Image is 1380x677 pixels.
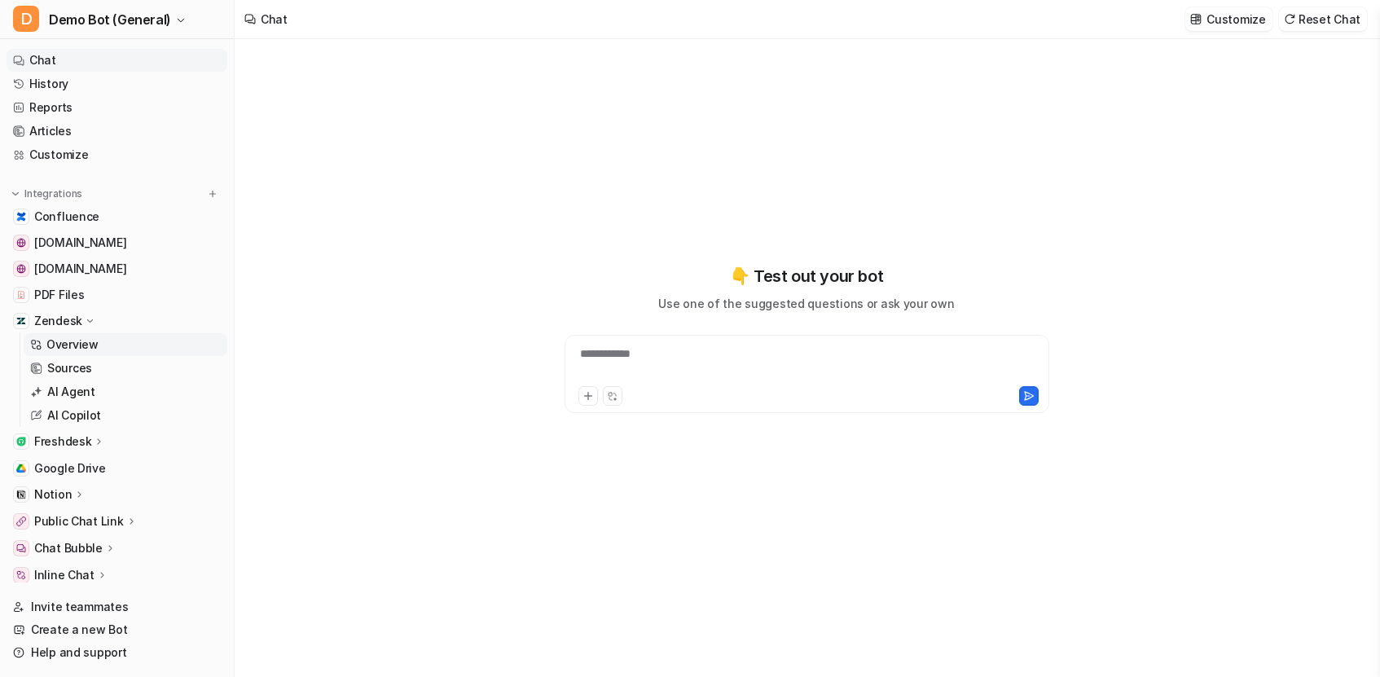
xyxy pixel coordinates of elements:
[49,8,171,31] span: Demo Bot (General)
[47,384,95,400] p: AI Agent
[24,380,227,403] a: AI Agent
[7,231,227,254] a: www.airbnb.com[DOMAIN_NAME]
[34,486,72,503] p: Notion
[7,457,227,480] a: Google DriveGoogle Drive
[7,205,227,228] a: ConfluenceConfluence
[16,290,26,300] img: PDF Files
[16,264,26,274] img: www.atlassian.com
[1206,11,1265,28] p: Customize
[1279,7,1367,31] button: Reset Chat
[7,73,227,95] a: History
[46,336,99,353] p: Overview
[34,460,106,477] span: Google Drive
[7,49,227,72] a: Chat
[16,543,26,553] img: Chat Bubble
[16,437,26,446] img: Freshdesk
[7,143,227,166] a: Customize
[24,333,227,356] a: Overview
[658,295,954,312] p: Use one of the suggested questions or ask your own
[16,517,26,526] img: Public Chat Link
[7,596,227,618] a: Invite teammates
[7,641,227,664] a: Help and support
[1284,13,1295,25] img: reset
[1190,13,1202,25] img: customize
[207,188,218,200] img: menu_add.svg
[730,264,883,288] p: 👇 Test out your bot
[34,313,82,329] p: Zendesk
[261,11,288,28] div: Chat
[34,261,126,277] span: [DOMAIN_NAME]
[47,407,101,424] p: AI Copilot
[34,433,91,450] p: Freshdesk
[34,513,124,530] p: Public Chat Link
[24,357,227,380] a: Sources
[16,212,26,222] img: Confluence
[16,490,26,499] img: Notion
[34,209,99,225] span: Confluence
[7,96,227,119] a: Reports
[16,570,26,580] img: Inline Chat
[10,188,21,200] img: expand menu
[7,618,227,641] a: Create a new Bot
[13,6,39,32] span: D
[24,404,227,427] a: AI Copilot
[47,360,92,376] p: Sources
[7,284,227,306] a: PDF FilesPDF Files
[34,540,103,556] p: Chat Bubble
[16,238,26,248] img: www.airbnb.com
[34,235,126,251] span: [DOMAIN_NAME]
[24,187,82,200] p: Integrations
[16,464,26,473] img: Google Drive
[34,567,94,583] p: Inline Chat
[7,186,87,202] button: Integrations
[7,257,227,280] a: www.atlassian.com[DOMAIN_NAME]
[1185,7,1272,31] button: Customize
[7,120,227,143] a: Articles
[16,316,26,326] img: Zendesk
[34,287,84,303] span: PDF Files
